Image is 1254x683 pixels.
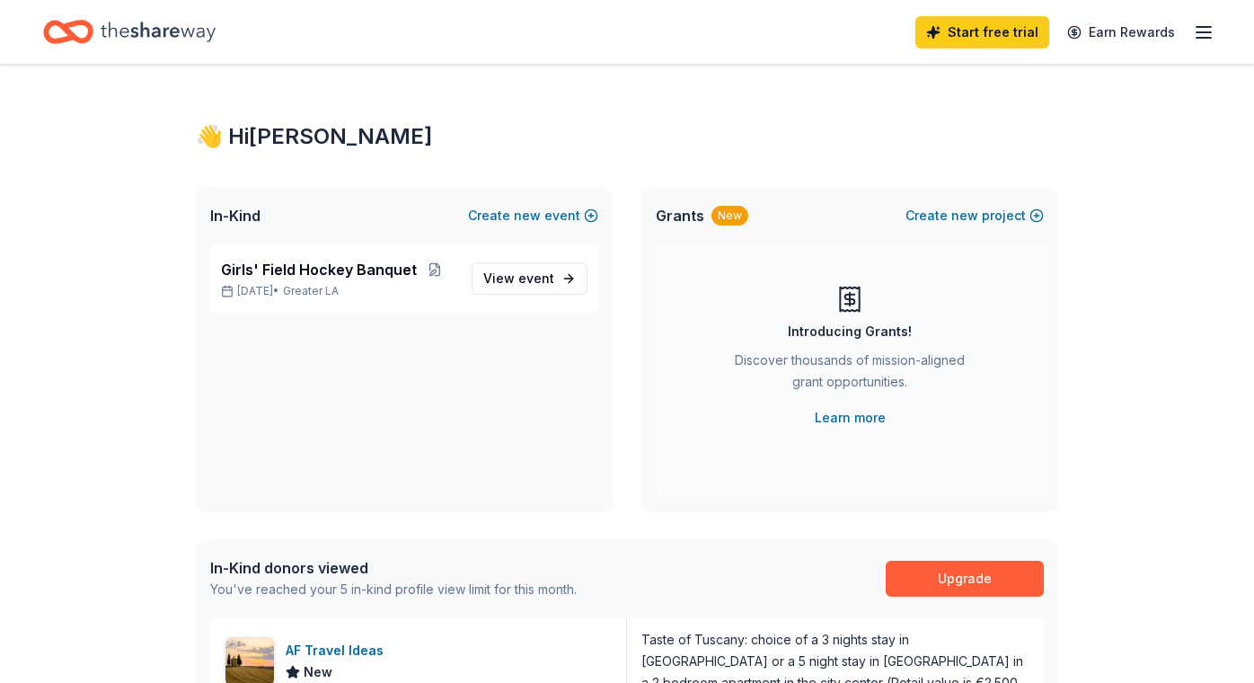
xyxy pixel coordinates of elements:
[886,561,1044,597] a: Upgrade
[304,661,332,683] span: New
[43,11,216,53] a: Home
[210,205,261,226] span: In-Kind
[286,640,391,661] div: AF Travel Ideas
[915,16,1049,49] a: Start free trial
[815,407,886,429] a: Learn more
[905,205,1044,226] button: Createnewproject
[472,262,587,295] a: View event
[221,259,417,280] span: Girls' Field Hockey Banquet
[210,557,577,579] div: In-Kind donors viewed
[711,206,748,226] div: New
[951,205,978,226] span: new
[728,350,972,400] div: Discover thousands of mission-aligned grant opportunities.
[468,205,598,226] button: Createnewevent
[656,205,704,226] span: Grants
[788,321,912,342] div: Introducing Grants!
[518,271,554,286] span: event
[514,205,541,226] span: new
[221,284,457,298] p: [DATE] •
[196,122,1058,151] div: 👋 Hi [PERSON_NAME]
[210,579,577,600] div: You've reached your 5 in-kind profile view limit for this month.
[283,284,339,298] span: Greater LA
[1056,16,1186,49] a: Earn Rewards
[483,268,554,289] span: View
